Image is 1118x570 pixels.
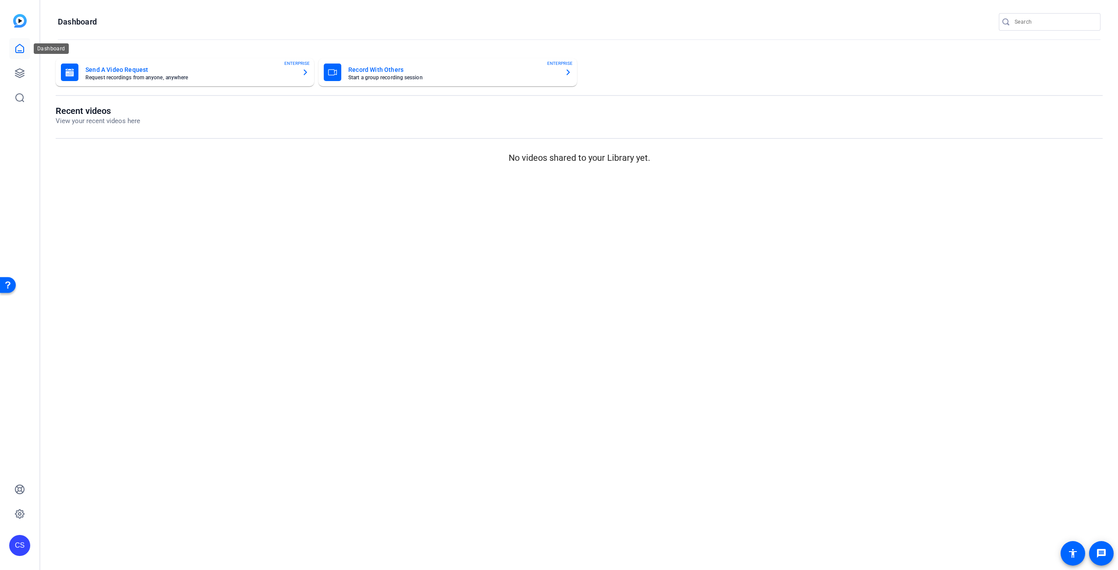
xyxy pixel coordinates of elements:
span: ENTERPRISE [547,60,573,67]
p: View your recent videos here [56,116,140,126]
mat-card-title: Record With Others [348,64,558,75]
h1: Recent videos [56,106,140,116]
mat-card-subtitle: Request recordings from anyone, anywhere [85,75,295,80]
div: Dashboard [34,43,69,54]
img: blue-gradient.svg [13,14,27,28]
mat-icon: message [1096,548,1107,559]
input: Search [1015,17,1093,27]
p: No videos shared to your Library yet. [56,151,1103,164]
mat-icon: accessibility [1068,548,1078,559]
mat-card-subtitle: Start a group recording session [348,75,558,80]
button: Record With OthersStart a group recording sessionENTERPRISE [318,58,577,86]
div: CS [9,535,30,556]
span: ENTERPRISE [284,60,310,67]
h1: Dashboard [58,17,97,27]
mat-card-title: Send A Video Request [85,64,295,75]
button: Send A Video RequestRequest recordings from anyone, anywhereENTERPRISE [56,58,314,86]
